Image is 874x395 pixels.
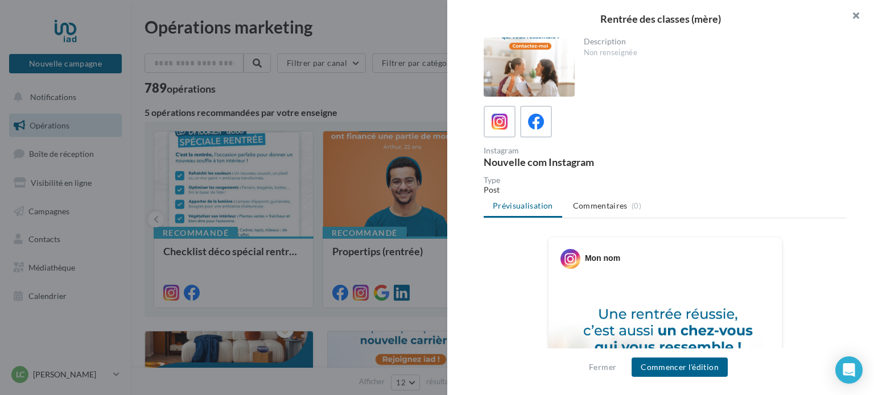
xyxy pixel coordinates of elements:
[632,357,728,377] button: Commencer l'édition
[585,252,620,264] div: Mon nom
[484,184,847,196] div: Post
[835,356,863,384] div: Open Intercom Messenger
[465,14,856,24] div: Rentrée des classes (mère)
[584,360,621,374] button: Fermer
[573,200,628,211] span: Commentaires
[584,38,838,45] div: Description
[632,201,641,210] span: (0)
[484,176,847,184] div: Type
[484,157,661,167] div: Nouvelle com Instagram
[484,147,661,155] div: Instagram
[584,48,838,58] div: Non renseignée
